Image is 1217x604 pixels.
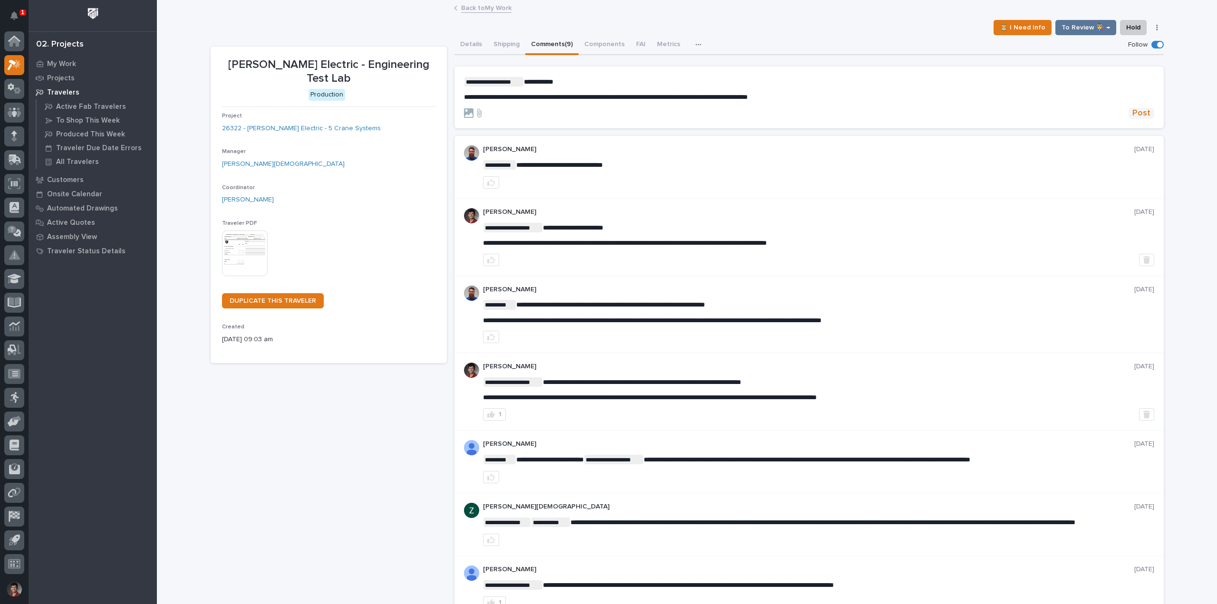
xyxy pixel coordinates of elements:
p: [PERSON_NAME] [483,363,1134,371]
button: Shipping [488,35,525,55]
a: Back toMy Work [461,2,512,13]
p: Customers [47,176,84,184]
button: Hold [1120,20,1147,35]
p: Traveler Due Date Errors [56,144,142,153]
p: 1 [21,9,24,16]
a: Assembly View [29,230,157,244]
a: Traveler Status Details [29,244,157,258]
button: Delete post [1139,254,1154,266]
button: like this post [483,471,499,483]
a: Onsite Calendar [29,187,157,201]
img: 6hTokn1ETDGPf9BPokIQ [464,145,479,161]
a: [PERSON_NAME] [222,195,274,205]
a: Customers [29,173,157,187]
a: 26322 - [PERSON_NAME] Electric - 5 Crane Systems [222,124,381,134]
p: All Travelers [56,158,99,166]
a: To Shop This Week [37,114,157,127]
span: Hold [1126,22,1140,33]
a: Active Fab Travelers [37,100,157,113]
a: Active Quotes [29,215,157,230]
p: Assembly View [47,233,97,241]
p: [DATE] [1134,566,1154,574]
span: To Review 👨‍🏭 → [1062,22,1110,33]
button: 1 [483,408,506,421]
p: Projects [47,74,75,83]
img: ACg8ocIGaxZgOborKONOsCK60Wx-Xey7sE2q6Qmw6EHN013R=s96-c [464,503,479,518]
button: To Review 👨‍🏭 → [1055,20,1116,35]
a: [PERSON_NAME][DEMOGRAPHIC_DATA] [222,159,345,169]
div: Production [309,89,345,101]
p: My Work [47,60,76,68]
p: Traveler Status Details [47,247,126,256]
div: 1 [499,411,502,418]
p: [PERSON_NAME] [483,566,1134,574]
p: [PERSON_NAME][DEMOGRAPHIC_DATA] [483,503,1134,511]
button: users-avatar [4,579,24,599]
p: Automated Drawings [47,204,118,213]
div: 02. Projects [36,39,84,50]
p: Travelers [47,88,79,97]
a: My Work [29,57,157,71]
button: Notifications [4,6,24,26]
a: DUPLICATE THIS TRAVELER [222,293,324,308]
a: Automated Drawings [29,201,157,215]
button: Components [579,35,630,55]
p: Onsite Calendar [47,190,102,199]
img: AOh14GjTRfkD1oUMcB0TemJ99d1W6S72D1qI3y53uSh2WIfob9-94IqIlJUlukijh7zEU6q04HSlcabwtpdPkUfvSgFdPLuR9... [464,566,479,581]
a: Projects [29,71,157,85]
button: like this post [483,176,499,189]
img: AOh14GjTRfkD1oUMcB0TemJ99d1W6S72D1qI3y53uSh2WIfob9-94IqIlJUlukijh7zEU6q04HSlcabwtpdPkUfvSgFdPLuR9... [464,440,479,455]
p: [DATE] 09:03 am [222,335,435,345]
p: [DATE] [1134,208,1154,216]
img: Workspace Logo [84,5,102,22]
p: Active Quotes [47,219,95,227]
span: Post [1132,108,1150,119]
button: Metrics [651,35,686,55]
p: [PERSON_NAME] [483,208,1134,216]
p: To Shop This Week [56,116,120,125]
button: Delete post [1139,408,1154,421]
div: Notifications1 [12,11,24,27]
a: Traveler Due Date Errors [37,141,157,154]
button: FAI [630,35,651,55]
p: [DATE] [1134,286,1154,294]
p: [DATE] [1134,440,1154,448]
span: Coordinator [222,185,255,191]
img: 6hTokn1ETDGPf9BPokIQ [464,286,479,301]
button: like this post [483,534,499,546]
span: Project [222,113,242,119]
a: Travelers [29,85,157,99]
span: Created [222,324,244,330]
p: [DATE] [1134,363,1154,371]
button: Comments (9) [525,35,579,55]
p: Active Fab Travelers [56,103,126,111]
a: All Travelers [37,155,157,168]
button: like this post [483,254,499,266]
img: ROij9lOReuV7WqYxWfnW [464,363,479,378]
p: Follow [1128,41,1148,49]
p: [PERSON_NAME] [483,286,1134,294]
button: like this post [483,331,499,343]
span: DUPLICATE THIS TRAVELER [230,297,316,304]
button: Details [454,35,488,55]
span: ⏳ I Need Info [1000,22,1045,33]
span: Manager [222,149,246,154]
p: [DATE] [1134,503,1154,511]
a: Produced This Week [37,127,157,141]
button: Post [1129,108,1154,119]
p: Produced This Week [56,130,125,139]
p: [PERSON_NAME] [483,145,1134,153]
img: ROij9lOReuV7WqYxWfnW [464,208,479,223]
button: ⏳ I Need Info [994,20,1052,35]
p: [PERSON_NAME] Electric - Engineering Test Lab [222,58,435,86]
p: [DATE] [1134,145,1154,153]
p: [PERSON_NAME] [483,440,1134,448]
span: Traveler PDF [222,221,257,226]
